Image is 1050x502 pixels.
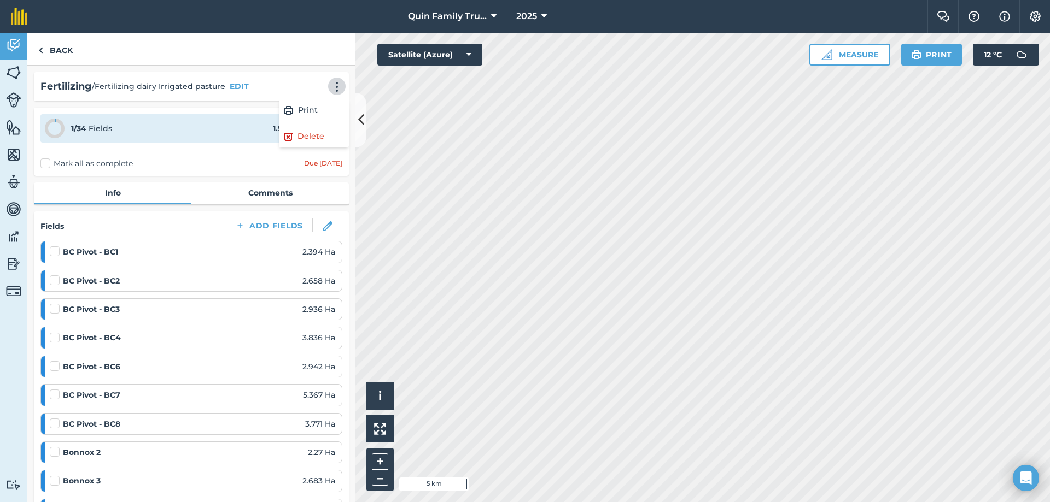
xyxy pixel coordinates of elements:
[516,10,537,23] span: 2025
[6,146,21,163] img: svg+xml;base64,PHN2ZyB4bWxucz0iaHR0cDovL3d3dy53My5vcmcvMjAwMC9zdmciIHdpZHRoPSI1NiIgaGVpZ2h0PSI2MC...
[1029,11,1042,22] img: A cog icon
[302,361,335,373] span: 2.942 Ha
[308,446,335,458] span: 2.27 Ha
[279,99,349,121] a: Print
[999,10,1010,23] img: svg+xml;base64,PHN2ZyB4bWxucz0iaHR0cDovL3d3dy53My5vcmcvMjAwMC9zdmciIHdpZHRoPSIxNyIgaGVpZ2h0PSIxNy...
[408,10,487,23] span: Quin Family Trust
[973,44,1039,66] button: 12 °C
[273,122,338,134] div: Ha / Ha
[63,246,118,258] strong: BC Pivot - BC1
[372,453,388,470] button: +
[279,126,349,147] a: Delete
[6,174,21,190] img: svg+xml;base64,PD94bWwgdmVyc2lvbj0iMS4wIiBlbmNvZGluZz0idXRmLTgiPz4KPCEtLSBHZW5lcmF0b3I6IEFkb2JlIE...
[937,11,950,22] img: Two speech bubbles overlapping with the left bubble in the forefront
[366,382,394,410] button: i
[302,275,335,287] span: 2.658 Ha
[1013,465,1039,491] div: Open Intercom Messenger
[377,44,482,66] button: Satellite (Azure)
[191,182,349,203] a: Comments
[302,246,335,258] span: 2.394 Ha
[821,49,832,60] img: Ruler icon
[6,92,21,108] img: svg+xml;base64,PD94bWwgdmVyc2lvbj0iMS4wIiBlbmNvZGluZz0idXRmLTgiPz4KPCEtLSBHZW5lcmF0b3I6IEFkb2JlIE...
[63,475,101,487] strong: Bonnox 3
[40,79,92,95] h2: Fertilizing
[71,123,86,133] strong: 1 / 34
[6,64,21,81] img: svg+xml;base64,PHN2ZyB4bWxucz0iaHR0cDovL3d3dy53My5vcmcvMjAwMC9zdmciIHdpZHRoPSI1NiIgaGVpZ2h0PSI2MC...
[63,275,120,287] strong: BC Pivot - BC2
[34,182,191,203] a: Info
[323,221,332,231] img: svg+xml;base64,PHN2ZyB3aWR0aD0iMTgiIGhlaWdodD0iMTgiIHZpZXdCb3g9IjAgMCAxOCAxOCIgZmlsbD0ibm9uZSIgeG...
[374,423,386,435] img: Four arrows, one pointing top left, one top right, one bottom right and the last bottom left
[378,389,382,403] span: i
[273,123,290,133] strong: 1.931
[283,130,293,143] img: svg+xml;base64,PHN2ZyB4bWxucz0iaHR0cDovL3d3dy53My5vcmcvMjAwMC9zdmciIHdpZHRoPSIxOCIgaGVpZ2h0PSIyNC...
[38,44,43,57] img: svg+xml;base64,PHN2ZyB4bWxucz0iaHR0cDovL3d3dy53My5vcmcvMjAwMC9zdmciIHdpZHRoPSI5IiBoZWlnaHQ9IjI0Ii...
[11,8,27,25] img: fieldmargin Logo
[967,11,981,22] img: A question mark icon
[6,480,21,490] img: svg+xml;base64,PD94bWwgdmVyc2lvbj0iMS4wIiBlbmNvZGluZz0idXRmLTgiPz4KPCEtLSBHZW5lcmF0b3I6IEFkb2JlIE...
[27,33,84,65] a: Back
[304,159,342,168] div: Due [DATE]
[226,218,312,233] button: Add Fields
[92,80,225,92] span: / Fertilizing dairy Irrigated pasture
[6,284,21,299] img: svg+xml;base64,PD94bWwgdmVyc2lvbj0iMS4wIiBlbmNvZGluZz0idXRmLTgiPz4KPCEtLSBHZW5lcmF0b3I6IEFkb2JlIE...
[230,80,249,92] button: EDIT
[63,332,121,344] strong: BC Pivot - BC4
[283,104,294,117] img: svg+xml;base64,PHN2ZyB4bWxucz0iaHR0cDovL3d3dy53My5vcmcvMjAwMC9zdmciIHdpZHRoPSIxOSIgaGVpZ2h0PSIyNC...
[71,122,112,134] div: Fields
[809,44,890,66] button: Measure
[330,81,343,92] img: svg+xml;base64,PHN2ZyB4bWxucz0iaHR0cDovL3d3dy53My5vcmcvMjAwMC9zdmciIHdpZHRoPSIyMCIgaGVpZ2h0PSIyNC...
[63,303,120,315] strong: BC Pivot - BC3
[40,220,64,232] h4: Fields
[302,303,335,315] span: 2.936 Ha
[63,446,101,458] strong: Bonnox 2
[901,44,962,66] button: Print
[372,470,388,486] button: –
[302,475,335,487] span: 2.683 Ha
[911,48,921,61] img: svg+xml;base64,PHN2ZyB4bWxucz0iaHR0cDovL3d3dy53My5vcmcvMjAwMC9zdmciIHdpZHRoPSIxOSIgaGVpZ2h0PSIyNC...
[40,158,133,169] label: Mark all as complete
[305,418,335,430] span: 3.771 Ha
[6,37,21,54] img: svg+xml;base64,PD94bWwgdmVyc2lvbj0iMS4wIiBlbmNvZGluZz0idXRmLTgiPz4KPCEtLSBHZW5lcmF0b3I6IEFkb2JlIE...
[63,418,120,430] strong: BC Pivot - BC8
[984,44,1002,66] span: 12 ° C
[6,256,21,272] img: svg+xml;base64,PD94bWwgdmVyc2lvbj0iMS4wIiBlbmNvZGluZz0idXRmLTgiPz4KPCEtLSBHZW5lcmF0b3I6IEFkb2JlIE...
[63,361,120,373] strong: BC Pivot - BC6
[302,332,335,344] span: 3.836 Ha
[303,389,335,401] span: 5.367 Ha
[1011,44,1032,66] img: svg+xml;base64,PD94bWwgdmVyc2lvbj0iMS4wIiBlbmNvZGluZz0idXRmLTgiPz4KPCEtLSBHZW5lcmF0b3I6IEFkb2JlIE...
[6,201,21,217] img: svg+xml;base64,PD94bWwgdmVyc2lvbj0iMS4wIiBlbmNvZGluZz0idXRmLTgiPz4KPCEtLSBHZW5lcmF0b3I6IEFkb2JlIE...
[63,389,120,401] strong: BC Pivot - BC7
[6,119,21,135] img: svg+xml;base64,PHN2ZyB4bWxucz0iaHR0cDovL3d3dy53My5vcmcvMjAwMC9zdmciIHdpZHRoPSI1NiIgaGVpZ2h0PSI2MC...
[6,228,21,245] img: svg+xml;base64,PD94bWwgdmVyc2lvbj0iMS4wIiBlbmNvZGluZz0idXRmLTgiPz4KPCEtLSBHZW5lcmF0b3I6IEFkb2JlIE...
